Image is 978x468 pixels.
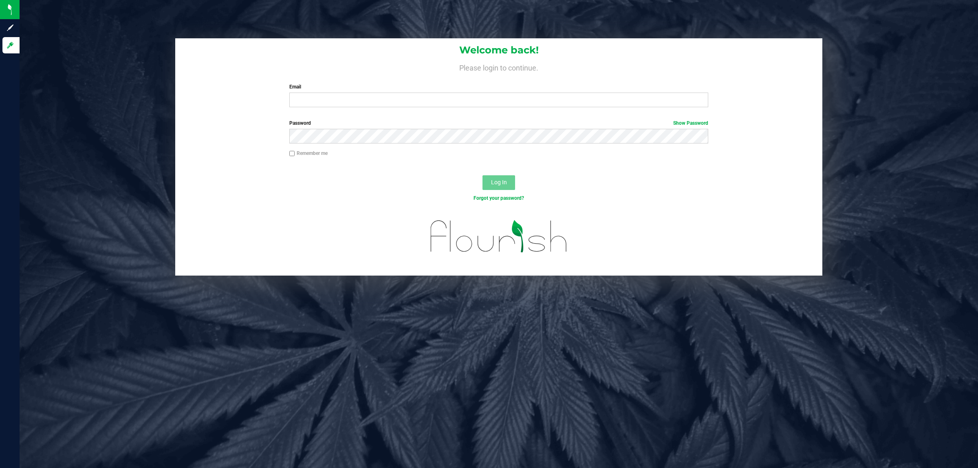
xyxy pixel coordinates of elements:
h4: Please login to continue. [175,62,822,72]
img: flourish_logo.svg [418,210,580,263]
span: Password [289,120,311,126]
button: Log In [482,175,515,190]
a: Forgot your password? [474,195,524,201]
input: Remember me [289,151,295,157]
h1: Welcome back! [175,45,822,55]
inline-svg: Sign up [6,24,14,32]
a: Show Password [673,120,708,126]
label: Remember me [289,150,328,157]
label: Email [289,83,709,91]
inline-svg: Log in [6,41,14,49]
span: Log In [491,179,507,185]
